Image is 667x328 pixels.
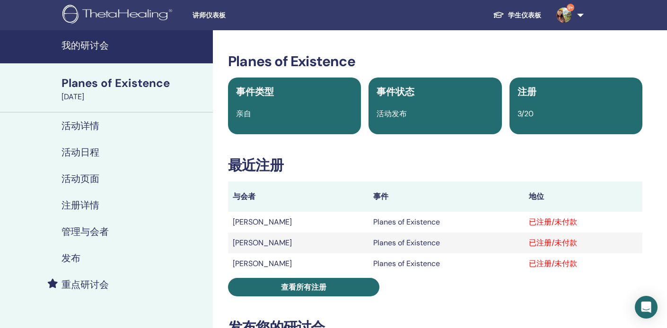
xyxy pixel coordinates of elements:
h3: Planes of Existence [228,53,642,70]
th: 事件 [369,181,525,212]
div: Open Intercom Messenger [635,296,658,319]
div: 已注册/未付款 [529,216,638,228]
td: [PERSON_NAME] [228,253,369,274]
a: Planes of Existence[DATE] [56,75,213,103]
th: 地位 [524,181,642,212]
h3: 最近注册 [228,157,642,174]
td: Planes of Existence [369,253,525,274]
td: [PERSON_NAME] [228,212,369,233]
h4: 发布 [61,252,80,264]
td: Planes of Existence [369,233,525,253]
img: logo.png [62,5,176,26]
div: 已注册/未付款 [529,237,638,249]
img: graduation-cap-white.svg [493,11,504,19]
span: 亲自 [236,109,251,119]
th: 与会者 [228,181,369,212]
span: 查看所有注册 [281,282,326,292]
h4: 活动详情 [61,120,99,131]
img: default.jpg [556,8,571,23]
h4: 活动页面 [61,173,99,184]
h4: 我的研讨会 [61,40,207,51]
h4: 重点研讨会 [61,279,109,290]
a: 查看所有注册 [228,278,379,296]
span: 活动发布 [377,109,407,119]
span: 事件状态 [377,86,414,98]
div: [DATE] [61,91,207,103]
span: 3/20 [518,109,534,119]
span: 讲师仪表板 [193,10,334,20]
td: Planes of Existence [369,212,525,233]
div: Planes of Existence [61,75,207,91]
td: [PERSON_NAME] [228,233,369,253]
span: 事件类型 [236,86,274,98]
a: 学生仪表板 [485,7,549,24]
h4: 注册详情 [61,199,99,211]
span: 9+ [567,4,574,11]
h4: 管理与会者 [61,226,109,237]
span: 注册 [518,86,536,98]
div: 已注册/未付款 [529,258,638,269]
h4: 活动日程 [61,147,99,158]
